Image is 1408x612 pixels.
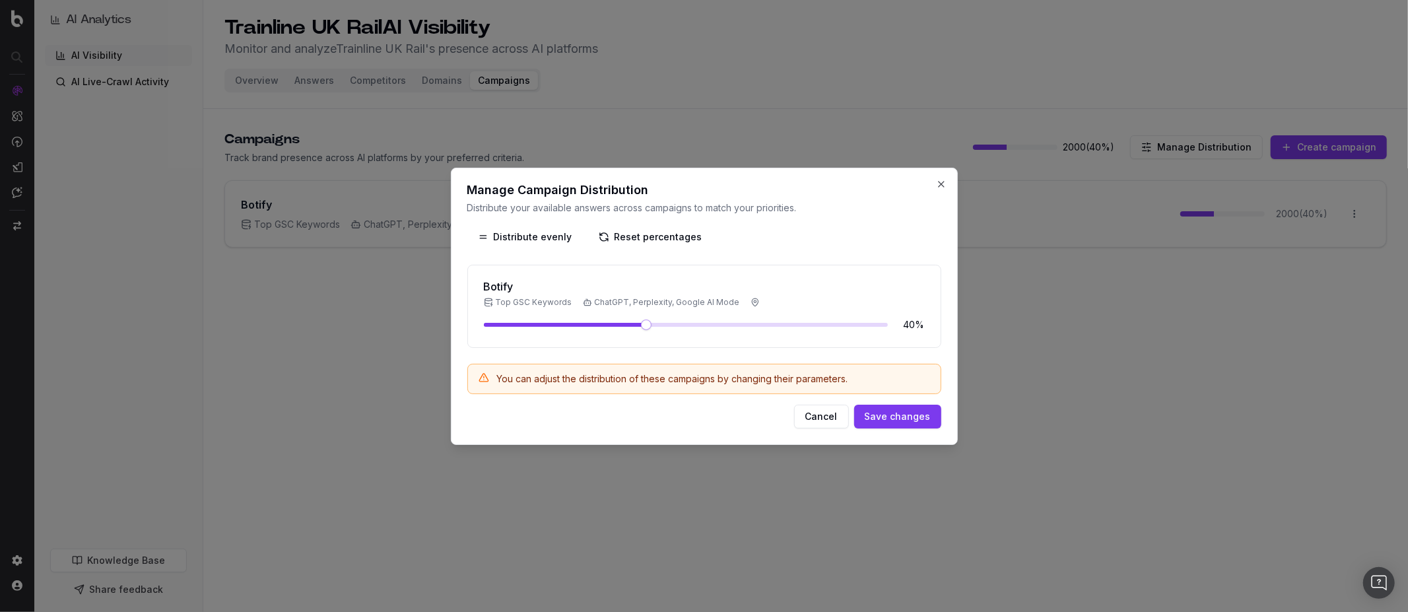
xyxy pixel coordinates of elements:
span: ChatGPT, Perplexity, Google AI Mode [583,297,740,308]
span: Top GSC Keywords [484,297,572,308]
h3: Botify [484,281,760,292]
button: Distribute evenly [467,225,583,249]
p: Distribute your available answers across campaigns to match your priorities. [467,201,941,215]
div: You can adjust the distribution of these campaigns by changing their parameters. [497,372,848,386]
span: 40 % [898,318,925,331]
button: Reset percentages [588,225,713,249]
h2: Manage Campaign Distribution [467,184,941,196]
button: Save changes [854,405,941,428]
button: Cancel [794,405,849,428]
